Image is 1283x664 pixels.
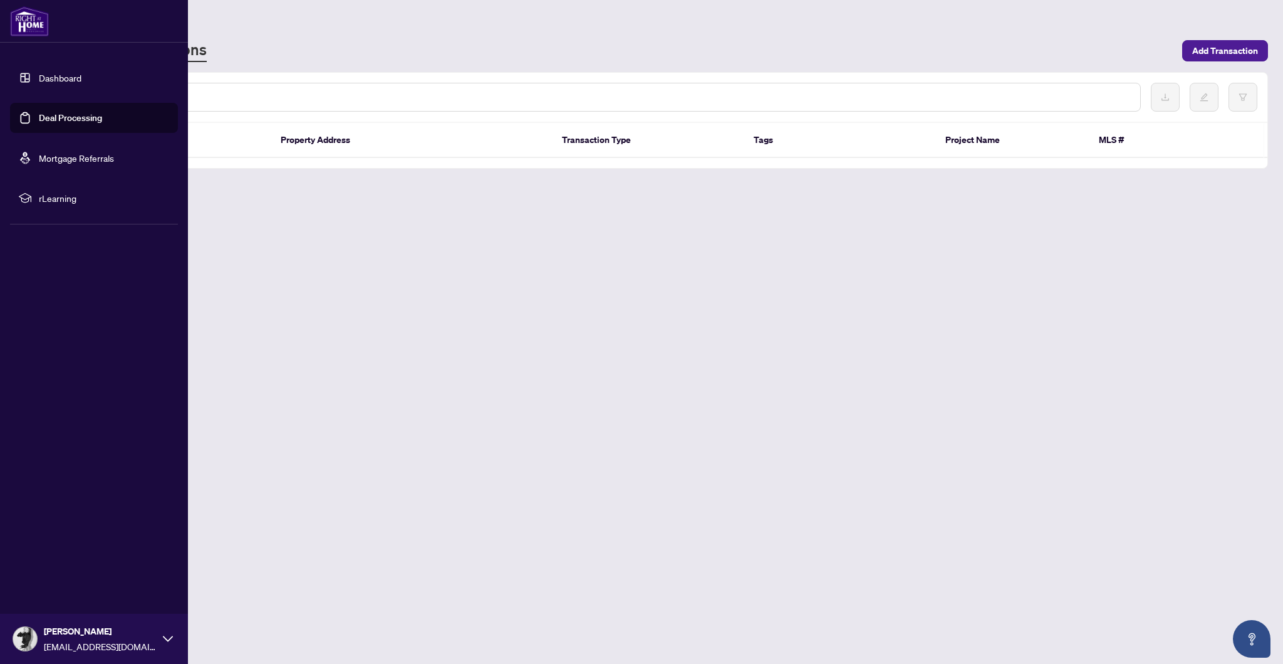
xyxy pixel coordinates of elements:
[744,123,935,158] th: Tags
[935,123,1089,158] th: Project Name
[1151,83,1180,112] button: download
[39,152,114,164] a: Mortgage Referrals
[39,191,169,205] span: rLearning
[552,123,744,158] th: Transaction Type
[39,72,81,83] a: Dashboard
[1233,620,1270,658] button: Open asap
[10,6,49,36] img: logo
[13,627,37,651] img: Profile Icon
[39,112,102,124] a: Deal Processing
[44,624,157,638] span: [PERSON_NAME]
[1192,41,1258,61] span: Add Transaction
[1089,123,1242,158] th: MLS #
[1182,40,1268,61] button: Add Transaction
[271,123,552,158] th: Property Address
[44,640,157,653] span: [EMAIL_ADDRESS][DOMAIN_NAME]
[1190,83,1218,112] button: edit
[1228,83,1257,112] button: filter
